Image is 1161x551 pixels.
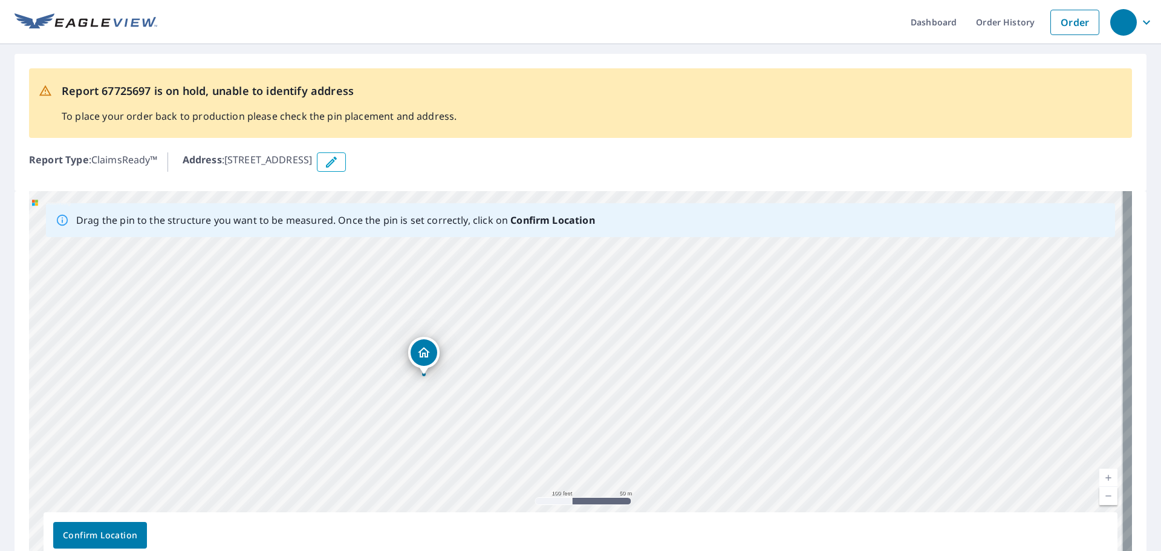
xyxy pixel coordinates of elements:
p: Drag the pin to the structure you want to be measured. Once the pin is set correctly, click on [76,213,595,227]
span: Confirm Location [63,528,137,543]
p: : [STREET_ADDRESS] [183,152,313,172]
p: To place your order back to production please check the pin placement and address. [62,109,457,123]
p: : ClaimsReady™ [29,152,158,172]
a: Current Level 18, Zoom In [1099,469,1117,487]
div: Dropped pin, building 1, Residential property, 532 Twins Ln Mason, TX 76856 [408,337,440,374]
a: Order [1050,10,1099,35]
b: Address [183,153,222,166]
a: Current Level 18, Zoom Out [1099,487,1117,505]
img: EV Logo [15,13,157,31]
button: Confirm Location [53,522,147,549]
p: Report 67725697 is on hold, unable to identify address [62,83,457,99]
b: Report Type [29,153,89,166]
b: Confirm Location [510,214,594,227]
